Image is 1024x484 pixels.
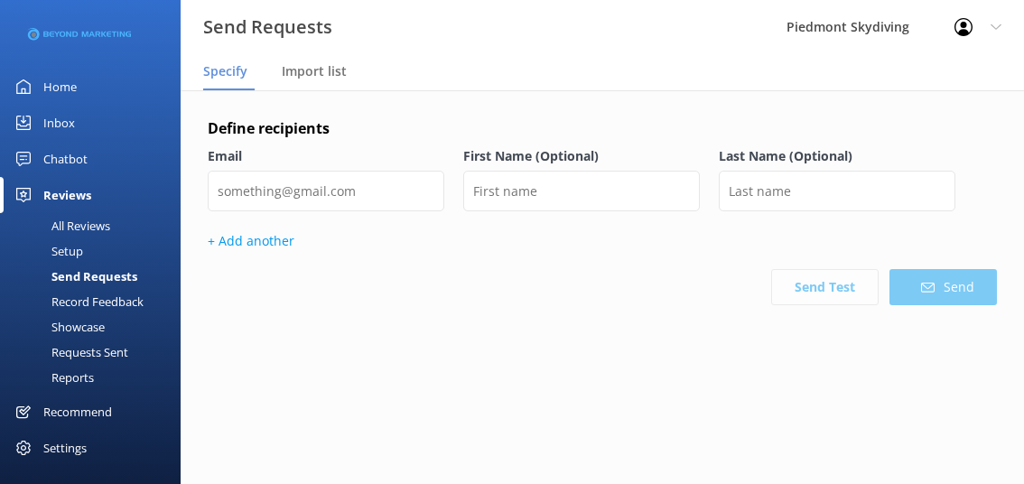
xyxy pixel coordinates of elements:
div: Record Feedback [11,289,144,314]
label: First Name (Optional) [463,146,700,166]
label: Email [208,146,444,166]
div: Reports [11,365,94,390]
div: All Reviews [11,213,110,238]
h4: Define recipients [208,117,997,141]
a: Send Requests [11,264,181,289]
img: 3-1676954853.png [27,28,131,42]
div: Inbox [43,105,75,141]
h3: Send Requests [203,13,332,42]
a: All Reviews [11,213,181,238]
div: Settings [43,430,87,466]
input: something@gmail.com [208,171,444,211]
div: Send Requests [11,264,137,289]
div: Showcase [11,314,105,340]
p: + Add another [208,231,997,251]
a: Setup [11,238,181,264]
div: Home [43,69,77,105]
div: Requests Sent [11,340,128,365]
span: Import list [282,62,347,80]
div: Recommend [43,394,112,430]
a: Reports [11,365,181,390]
span: Specify [203,62,247,80]
div: Setup [11,238,83,264]
label: Last Name (Optional) [719,146,955,166]
input: First name [463,171,700,211]
div: Chatbot [43,141,88,177]
a: Requests Sent [11,340,181,365]
input: Last name [719,171,955,211]
div: Reviews [43,177,91,213]
a: Showcase [11,314,181,340]
a: Record Feedback [11,289,181,314]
